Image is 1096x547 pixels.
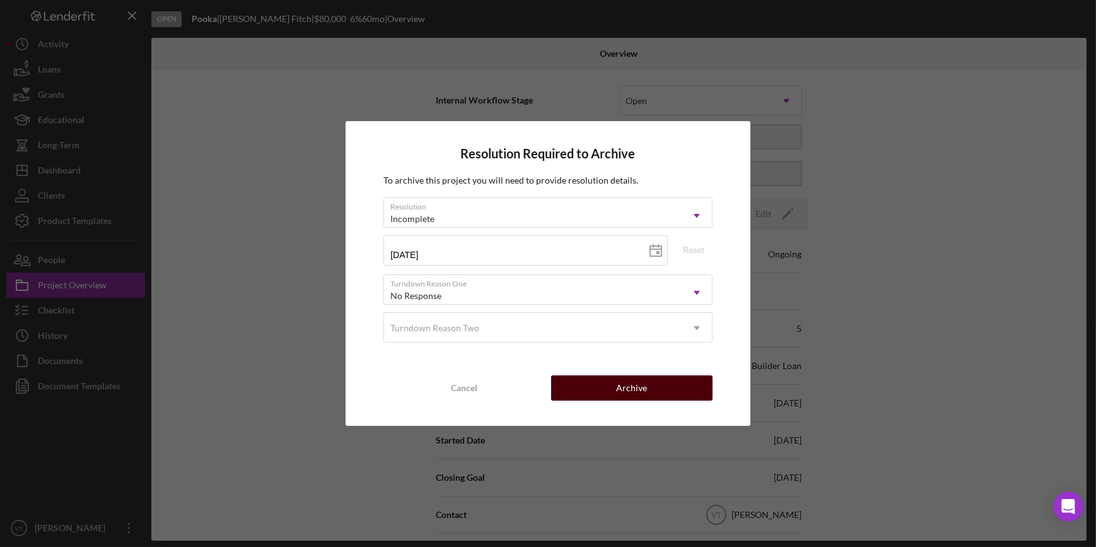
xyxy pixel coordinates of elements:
[390,323,479,333] div: Turndown Reason Two
[675,240,713,259] button: Reset
[1053,491,1083,522] div: Open Intercom Messenger
[683,240,704,259] div: Reset
[383,375,545,401] button: Cancel
[616,375,647,401] div: Archive
[390,291,441,301] div: No Response
[551,375,713,401] button: Archive
[383,146,712,161] h4: Resolution Required to Archive
[390,214,434,224] div: Incomplete
[383,174,712,187] p: To archive this project you will need to provide resolution details.
[451,375,477,401] div: Cancel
